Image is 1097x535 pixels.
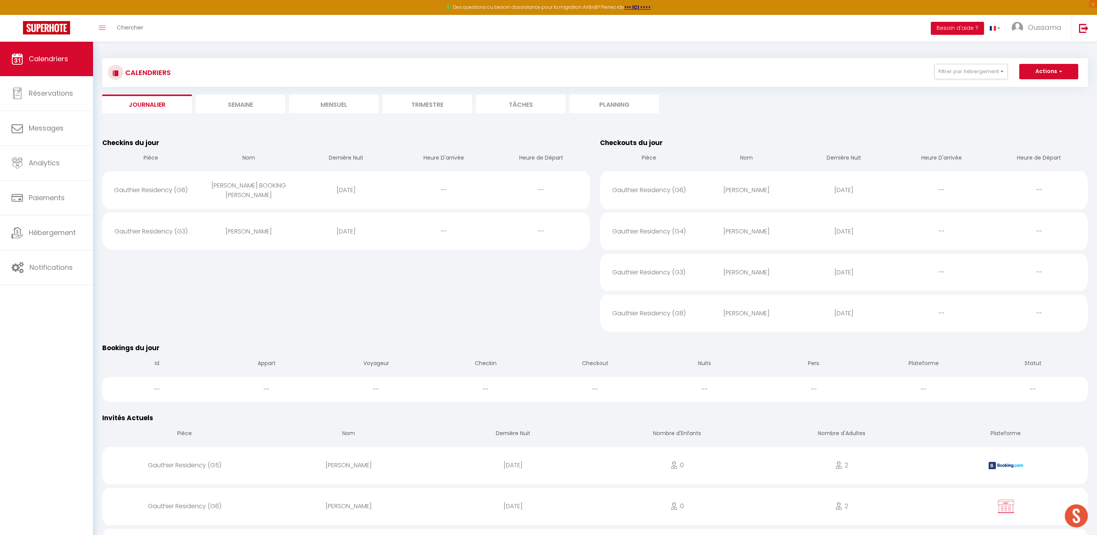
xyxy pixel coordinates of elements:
[102,353,212,375] th: Id
[29,158,60,168] span: Analytics
[492,178,590,202] div: --
[200,173,298,207] div: [PERSON_NAME] BOOKING [PERSON_NAME]
[29,54,68,64] span: Calendriers
[795,178,893,202] div: [DATE]
[893,219,990,244] div: --
[569,95,659,113] li: Planning
[600,178,698,202] div: Gauthier Residency (G6)
[431,353,540,375] th: Checkin
[102,494,266,519] div: Gauthier Residency (G6)
[698,178,795,202] div: [PERSON_NAME]
[996,499,1015,514] img: rent.png
[29,123,64,133] span: Messages
[29,193,65,202] span: Paiements
[212,353,321,375] th: Appart
[990,148,1088,170] th: Heure de Départ
[298,178,395,202] div: [DATE]
[1079,23,1089,33] img: logout
[117,23,143,31] span: Chercher
[102,413,153,422] span: Invités Actuels
[759,494,924,519] div: 2
[600,301,698,326] div: Gauthier Residency (G8)
[102,95,192,113] li: Journalier
[492,219,590,244] div: --
[266,423,431,445] th: Nom
[266,453,431,478] div: [PERSON_NAME]
[431,453,595,478] div: [DATE]
[289,95,379,113] li: Mensuel
[600,148,698,170] th: Pièce
[212,377,321,402] div: --
[431,494,595,519] div: [DATE]
[650,353,759,375] th: Nuits
[595,423,759,445] th: Nombre d'Enfants
[1019,64,1078,79] button: Actions
[989,462,1023,469] img: booking2.png
[650,377,759,402] div: --
[990,219,1088,244] div: --
[200,148,298,170] th: Nom
[298,148,395,170] th: Dernière Nuit
[102,148,200,170] th: Pièce
[698,260,795,285] div: [PERSON_NAME]
[990,301,1088,326] div: --
[795,260,893,285] div: [DATE]
[759,377,869,402] div: --
[102,423,266,445] th: Pièce
[759,423,924,445] th: Nombre d'Adultes
[102,377,212,402] div: --
[795,301,893,326] div: [DATE]
[383,95,472,113] li: Trimestre
[1006,15,1071,42] a: ... Oussama
[1012,22,1023,33] img: ...
[934,64,1008,79] button: Filtrer par hébergement
[111,15,149,42] a: Chercher
[990,178,1088,202] div: --
[102,178,200,202] div: Gauthier Residency (G6)
[759,453,924,478] div: 2
[29,88,73,98] span: Réservations
[29,228,76,237] span: Hébergement
[869,353,978,375] th: Plateforme
[795,148,893,170] th: Dernière Nuit
[102,219,200,244] div: Gauthier Residency (G3)
[698,148,795,170] th: Nom
[102,138,159,147] span: Checkins du jour
[102,453,266,478] div: Gauthier Residency (G5)
[321,377,431,402] div: --
[29,263,73,272] span: Notifications
[395,178,492,202] div: --
[102,343,160,352] span: Bookings du jour
[795,219,893,244] div: [DATE]
[266,494,431,519] div: [PERSON_NAME]
[321,353,431,375] th: Voyageur
[869,377,978,402] div: --
[600,219,698,244] div: Gauthier Residency (G4)
[540,377,650,402] div: --
[476,95,566,113] li: Tâches
[492,148,590,170] th: Heure de Départ
[759,353,869,375] th: Pers.
[1028,23,1061,32] span: Oussama
[924,423,1088,445] th: Plateforme
[624,4,651,10] a: >>> ICI <<<<
[698,301,795,326] div: [PERSON_NAME]
[431,377,540,402] div: --
[595,453,759,478] div: 0
[698,219,795,244] div: [PERSON_NAME]
[990,260,1088,285] div: --
[540,353,650,375] th: Checkout
[395,219,492,244] div: --
[298,219,395,244] div: [DATE]
[893,148,990,170] th: Heure D'arrivée
[600,260,698,285] div: Gauthier Residency (G3)
[1065,504,1088,527] div: Ouvrir le chat
[893,301,990,326] div: --
[600,138,663,147] span: Checkouts du jour
[431,423,595,445] th: Dernière Nuit
[893,178,990,202] div: --
[123,64,171,81] h3: CALENDRIERS
[978,353,1088,375] th: Statut
[23,21,70,34] img: Super Booking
